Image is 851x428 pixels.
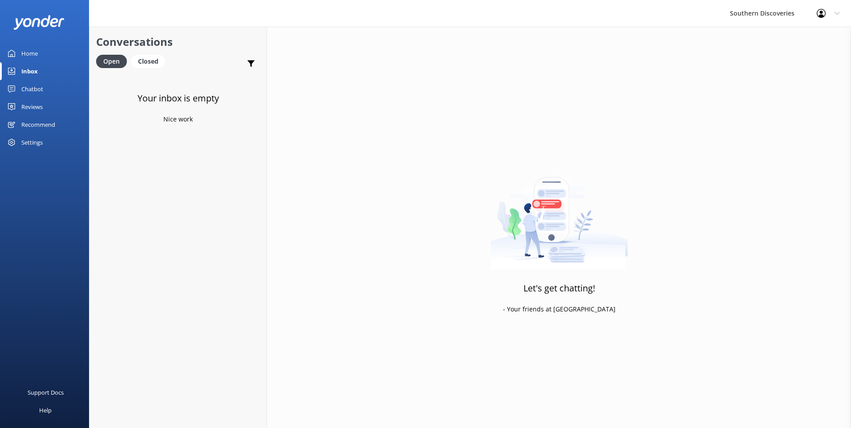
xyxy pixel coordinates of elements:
div: Closed [131,55,165,68]
div: Open [96,55,127,68]
p: - Your friends at [GEOGRAPHIC_DATA] [503,304,616,314]
div: Reviews [21,98,43,116]
div: Chatbot [21,80,43,98]
h3: Your inbox is empty [138,91,219,105]
a: Open [96,56,131,66]
div: Inbox [21,62,38,80]
div: Settings [21,133,43,151]
div: Home [21,44,38,62]
p: Nice work [163,114,193,124]
h2: Conversations [96,33,260,50]
img: artwork of a man stealing a conversation from at giant smartphone [490,158,628,270]
div: Recommend [21,116,55,133]
a: Closed [131,56,170,66]
h3: Let's get chatting! [523,281,595,295]
img: yonder-white-logo.png [13,15,65,30]
div: Help [39,401,52,419]
div: Support Docs [28,384,64,401]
